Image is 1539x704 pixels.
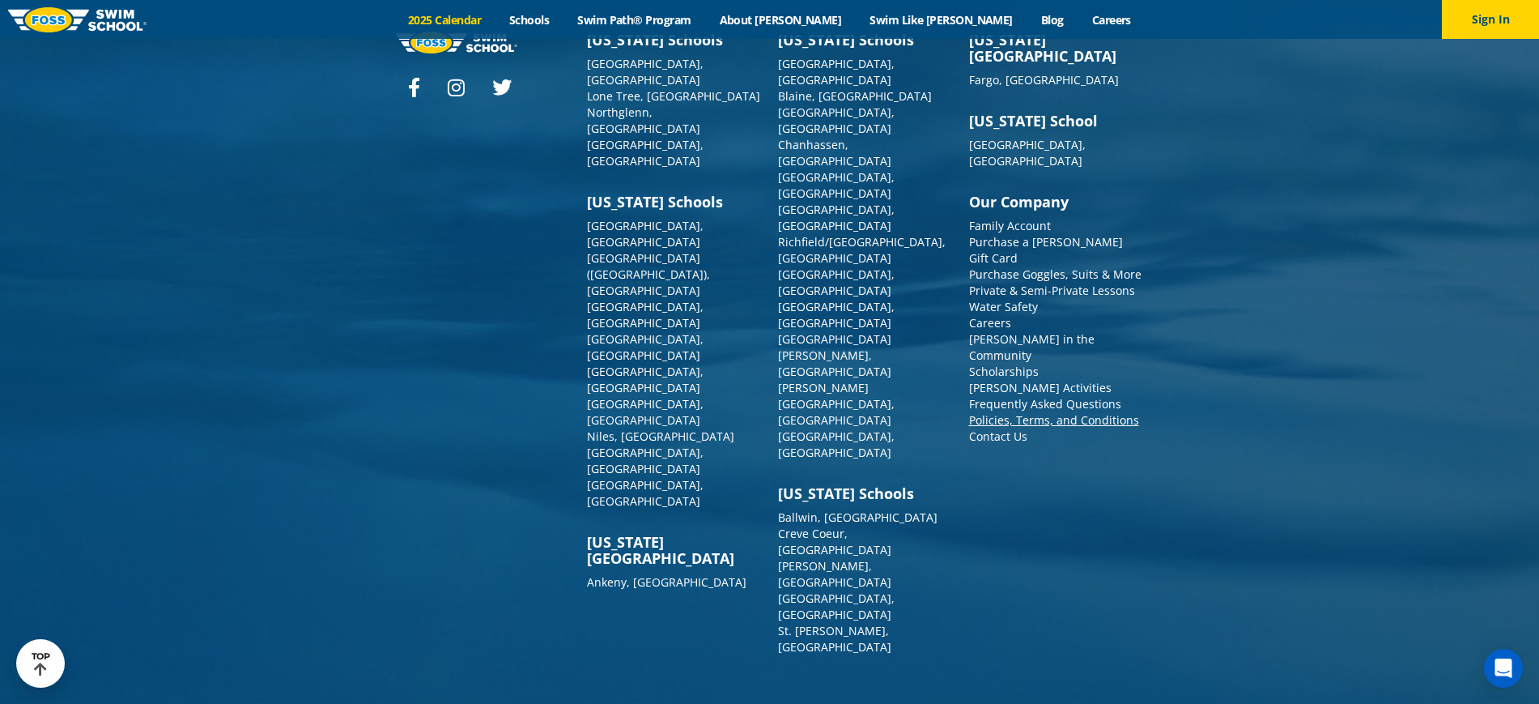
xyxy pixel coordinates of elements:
a: [GEOGRAPHIC_DATA], [GEOGRAPHIC_DATA] [587,364,704,395]
a: [PERSON_NAME][GEOGRAPHIC_DATA], [GEOGRAPHIC_DATA] [778,380,895,428]
a: [GEOGRAPHIC_DATA], [GEOGRAPHIC_DATA] [587,56,704,87]
a: [GEOGRAPHIC_DATA], [GEOGRAPHIC_DATA] [587,396,704,428]
h3: [US_STATE][GEOGRAPHIC_DATA] [969,32,1144,64]
h3: [US_STATE][GEOGRAPHIC_DATA] [587,534,762,566]
a: [GEOGRAPHIC_DATA], [GEOGRAPHIC_DATA] [587,299,704,331]
a: Richfield/[GEOGRAPHIC_DATA], [GEOGRAPHIC_DATA] [778,234,946,266]
a: [GEOGRAPHIC_DATA], [GEOGRAPHIC_DATA] [778,591,895,622]
a: Creve Coeur, [GEOGRAPHIC_DATA] [778,526,891,557]
a: [GEOGRAPHIC_DATA], [GEOGRAPHIC_DATA] [778,202,895,233]
a: Swim Like [PERSON_NAME] [856,12,1027,28]
a: Niles, [GEOGRAPHIC_DATA] [587,429,734,444]
a: [PERSON_NAME], [GEOGRAPHIC_DATA] [778,558,891,590]
a: [GEOGRAPHIC_DATA], [GEOGRAPHIC_DATA] [587,218,704,250]
a: [GEOGRAPHIC_DATA], [GEOGRAPHIC_DATA] [587,445,704,476]
a: Family Account [969,218,1051,233]
div: TOP [32,651,50,676]
a: [GEOGRAPHIC_DATA][PERSON_NAME], [GEOGRAPHIC_DATA] [778,331,891,379]
a: Northglenn, [GEOGRAPHIC_DATA] [587,105,700,136]
a: [GEOGRAPHIC_DATA], [GEOGRAPHIC_DATA] [587,137,704,169]
a: [GEOGRAPHIC_DATA], [GEOGRAPHIC_DATA] [587,477,704,509]
h3: [US_STATE] Schools [587,32,762,48]
a: Swim Path® Program [563,12,705,28]
img: Foss-logo-horizontal-white.svg [396,32,517,53]
a: Ankeny, [GEOGRAPHIC_DATA] [587,574,746,590]
h3: [US_STATE] Schools [778,485,953,501]
a: [GEOGRAPHIC_DATA], [GEOGRAPHIC_DATA] [969,137,1086,169]
a: [GEOGRAPHIC_DATA], [GEOGRAPHIC_DATA] [778,299,895,331]
div: Open Intercom Messenger [1484,649,1523,688]
a: Frequently Asked Questions [969,396,1121,412]
a: Contact Us [969,429,1027,444]
a: Purchase Goggles, Suits & More [969,267,1141,282]
img: FOSS Swim School Logo [8,7,147,32]
h3: [US_STATE] Schools [587,194,762,210]
a: Blaine, [GEOGRAPHIC_DATA] [778,88,932,104]
a: [GEOGRAPHIC_DATA], [GEOGRAPHIC_DATA] [778,169,895,201]
a: Water Safety [969,299,1038,314]
h3: [US_STATE] Schools [778,32,953,48]
a: [GEOGRAPHIC_DATA], [GEOGRAPHIC_DATA] [587,331,704,363]
h3: [US_STATE] School [969,113,1144,129]
a: Lone Tree, [GEOGRAPHIC_DATA] [587,88,760,104]
a: Careers [1078,12,1145,28]
a: [PERSON_NAME] in the Community [969,331,1095,363]
a: Policies, Terms, and Conditions [969,412,1139,428]
a: St. [PERSON_NAME], [GEOGRAPHIC_DATA] [778,623,891,655]
a: Ballwin, [GEOGRAPHIC_DATA] [778,510,937,525]
h3: Our Company [969,194,1144,210]
a: Careers [969,315,1011,331]
a: Blog [1027,12,1078,28]
a: [GEOGRAPHIC_DATA], [GEOGRAPHIC_DATA] [778,429,895,460]
a: [GEOGRAPHIC_DATA], [GEOGRAPHIC_DATA] [778,267,895,298]
a: Purchase a [PERSON_NAME] Gift Card [969,234,1123,266]
a: [GEOGRAPHIC_DATA] ([GEOGRAPHIC_DATA]), [GEOGRAPHIC_DATA] [587,250,710,298]
a: Schools [495,12,563,28]
a: [PERSON_NAME] Activities [969,380,1112,395]
a: [GEOGRAPHIC_DATA], [GEOGRAPHIC_DATA] [778,105,895,136]
a: Chanhassen, [GEOGRAPHIC_DATA] [778,137,891,169]
a: [GEOGRAPHIC_DATA], [GEOGRAPHIC_DATA] [778,56,895,87]
a: Scholarships [969,364,1039,379]
a: Fargo, [GEOGRAPHIC_DATA] [969,72,1119,87]
a: About [PERSON_NAME] [705,12,856,28]
a: Private & Semi-Private Lessons [969,283,1135,298]
a: 2025 Calendar [394,12,495,28]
